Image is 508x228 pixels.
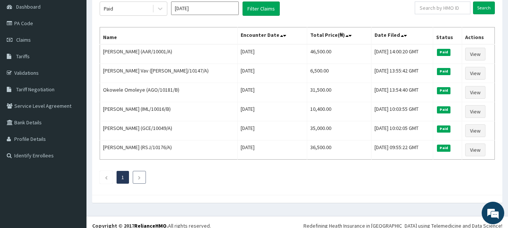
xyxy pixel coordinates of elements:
[371,83,433,102] td: [DATE] 13:54:40 GMT
[437,125,450,132] span: Paid
[105,174,108,181] a: Previous page
[307,83,371,102] td: 31,500.00
[307,44,371,64] td: 46,500.00
[307,27,371,45] th: Total Price(₦)
[100,44,238,64] td: [PERSON_NAME] (AAR/10001/A)
[16,86,55,93] span: Tariff Negotiation
[238,121,307,140] td: [DATE]
[16,53,30,60] span: Tariffs
[100,64,238,83] td: [PERSON_NAME] Vav ([PERSON_NAME]/10147/A)
[371,140,433,160] td: [DATE] 09:55:22 GMT
[138,174,141,181] a: Next page
[100,140,238,160] td: [PERSON_NAME] (RSJ/10176/A)
[171,2,239,15] input: Select Month and Year
[437,49,450,56] span: Paid
[16,36,31,43] span: Claims
[104,5,113,12] div: Paid
[307,140,371,160] td: 36,500.00
[371,121,433,140] td: [DATE] 10:02:05 GMT
[123,4,141,22] div: Minimize live chat window
[437,87,450,94] span: Paid
[100,83,238,102] td: Okowele Omoleye (AGO/10181/B)
[307,64,371,83] td: 6,500.00
[371,44,433,64] td: [DATE] 14:00:20 GMT
[465,143,485,156] a: View
[415,2,470,14] input: Search by HMO ID
[16,3,41,10] span: Dashboard
[307,121,371,140] td: 35,000.00
[465,48,485,60] a: View
[39,42,126,52] div: Chat with us now
[14,38,30,56] img: d_794563401_company_1708531726252_794563401
[100,121,238,140] td: [PERSON_NAME] (GCE/10049/A)
[238,27,307,45] th: Encounter Date
[121,174,124,181] a: Page 1 is your current page
[44,67,104,143] span: We're online!
[371,102,433,121] td: [DATE] 10:03:55 GMT
[371,64,433,83] td: [DATE] 13:55:42 GMT
[238,140,307,160] td: [DATE]
[462,27,494,45] th: Actions
[100,27,238,45] th: Name
[437,106,450,113] span: Paid
[238,44,307,64] td: [DATE]
[243,2,280,16] button: Filter Claims
[473,2,495,14] input: Search
[4,150,143,176] textarea: Type your message and hit 'Enter'
[437,68,450,75] span: Paid
[433,27,462,45] th: Status
[100,102,238,121] td: [PERSON_NAME] (IML/10016/B)
[371,27,433,45] th: Date Filed
[307,102,371,121] td: 10,400.00
[437,145,450,151] span: Paid
[465,124,485,137] a: View
[238,64,307,83] td: [DATE]
[465,105,485,118] a: View
[238,83,307,102] td: [DATE]
[465,86,485,99] a: View
[238,102,307,121] td: [DATE]
[465,67,485,80] a: View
